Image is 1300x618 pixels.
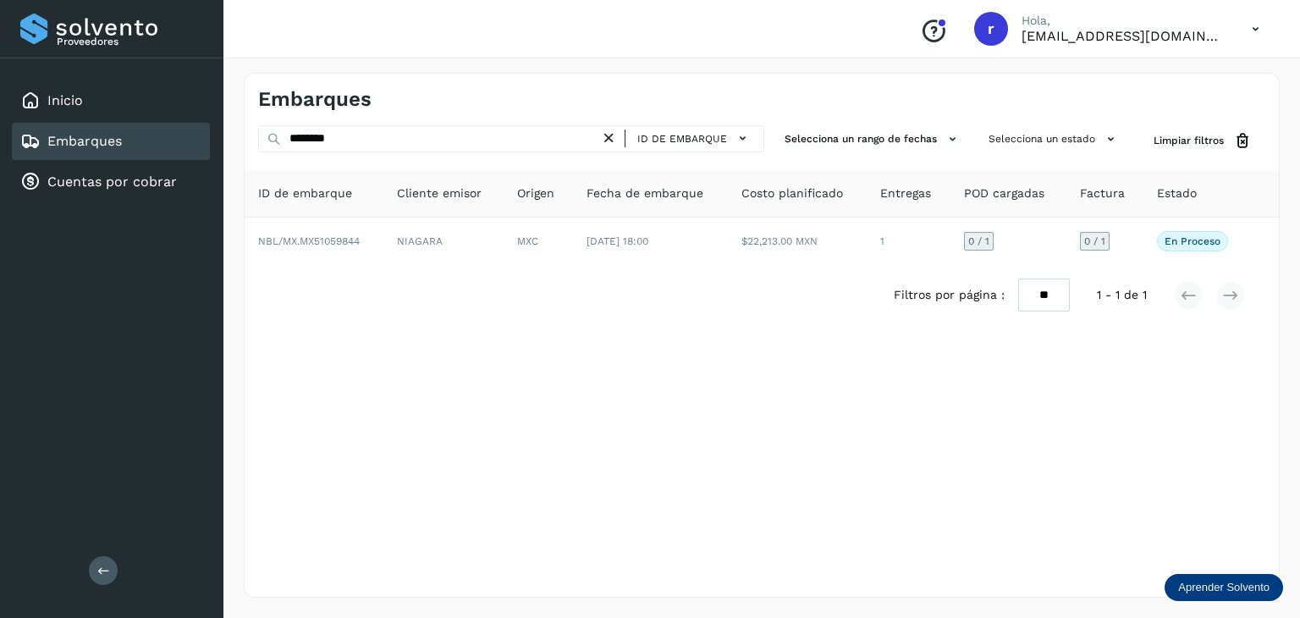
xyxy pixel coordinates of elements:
[47,92,83,108] a: Inicio
[637,131,727,146] span: ID de embarque
[47,133,122,149] a: Embarques
[1157,185,1197,202] span: Estado
[1022,14,1225,28] p: Hola,
[778,125,968,153] button: Selecciona un rango de fechas
[397,185,482,202] span: Cliente emisor
[504,218,573,265] td: MXC
[517,185,554,202] span: Origen
[968,236,989,246] span: 0 / 1
[632,126,757,151] button: ID de embarque
[383,218,504,265] td: NIAGARA
[258,87,372,112] h4: Embarques
[728,218,867,265] td: $22,213.00 MXN
[1165,574,1283,601] div: Aprender Solvento
[587,235,648,247] span: [DATE] 18:00
[47,174,177,190] a: Cuentas por cobrar
[12,163,210,201] div: Cuentas por cobrar
[12,82,210,119] div: Inicio
[1165,235,1220,247] p: En proceso
[741,185,843,202] span: Costo planificado
[1097,286,1147,304] span: 1 - 1 de 1
[587,185,703,202] span: Fecha de embarque
[1154,133,1224,148] span: Limpiar filtros
[867,218,950,265] td: 1
[1080,185,1125,202] span: Factura
[982,125,1126,153] button: Selecciona un estado
[57,36,203,47] p: Proveedores
[1178,581,1270,594] p: Aprender Solvento
[880,185,931,202] span: Entregas
[1140,125,1265,157] button: Limpiar filtros
[12,123,210,160] div: Embarques
[964,185,1044,202] span: POD cargadas
[894,286,1005,304] span: Filtros por página :
[258,185,352,202] span: ID de embarque
[1022,28,1225,44] p: romanreyes@tumsa.com.mx
[258,235,360,247] span: NBL/MX.MX51059844
[1084,236,1105,246] span: 0 / 1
